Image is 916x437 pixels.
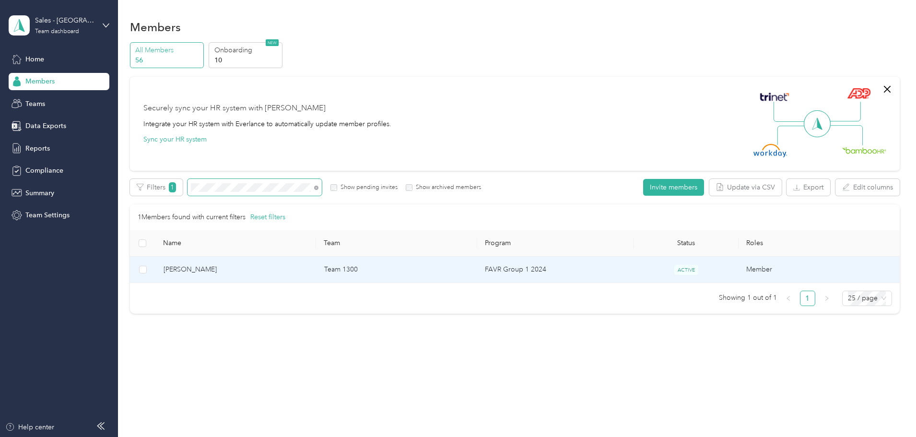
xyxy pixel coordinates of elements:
img: Trinet [758,90,791,104]
button: left [781,291,796,306]
img: Workday [753,144,787,157]
div: Integrate your HR system with Everlance to automatically update member profiles. [143,119,391,129]
span: [PERSON_NAME] [164,264,309,275]
th: Program [477,230,634,257]
p: 56 [135,55,200,65]
li: 1 [800,291,815,306]
button: Export [787,179,830,196]
div: Team dashboard [35,29,79,35]
span: Showing 1 out of 1 [719,291,777,305]
span: left [786,295,791,301]
th: Team [316,230,477,257]
span: Compliance [25,165,63,176]
th: Roles [739,230,900,257]
label: Show archived members [412,183,481,192]
td: Team 1300 [317,257,477,283]
button: Reset filters [250,212,285,223]
button: Edit columns [835,179,900,196]
button: Update via CSV [709,179,782,196]
span: ACTIVE [674,265,698,275]
li: Next Page [819,291,834,306]
span: Data Exports [25,121,66,131]
span: Reports [25,143,50,154]
button: Help center [5,422,54,432]
p: All Members [135,45,200,55]
img: Line Left Up [774,102,807,122]
button: Filters1 [130,179,183,196]
img: BambooHR [842,147,886,154]
td: Jason T. Nguyen [156,257,317,283]
td: FAVR Group 1 2024 [477,257,634,283]
img: Line Right Up [827,102,861,122]
span: Summary [25,188,54,198]
li: Previous Page [781,291,796,306]
button: right [819,291,834,306]
span: Home [25,54,44,64]
span: 1 [169,182,176,192]
p: 1 Members found with current filters [138,212,246,223]
img: Line Left Down [777,125,810,145]
p: Onboarding [214,45,280,55]
h1: Members [130,22,181,32]
th: Status [634,230,739,257]
span: right [824,295,830,301]
a: 1 [800,291,815,306]
span: Teams [25,99,45,109]
span: Members [25,76,55,86]
img: ADP [847,88,870,99]
button: Invite members [643,179,704,196]
iframe: Everlance-gr Chat Button Frame [862,383,916,437]
th: Name [155,230,316,257]
div: Sales - [GEOGRAPHIC_DATA] [35,15,95,25]
div: Page Size [842,291,892,306]
span: Team Settings [25,210,70,220]
button: Sync your HR system [143,134,207,144]
div: Securely sync your HR system with [PERSON_NAME] [143,103,326,114]
label: Show pending invites [337,183,398,192]
span: NEW [266,39,279,46]
td: Member [739,257,899,283]
span: 25 / page [848,291,886,306]
img: Line Right Down [829,125,863,146]
span: Name [163,239,308,247]
p: 10 [214,55,280,65]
